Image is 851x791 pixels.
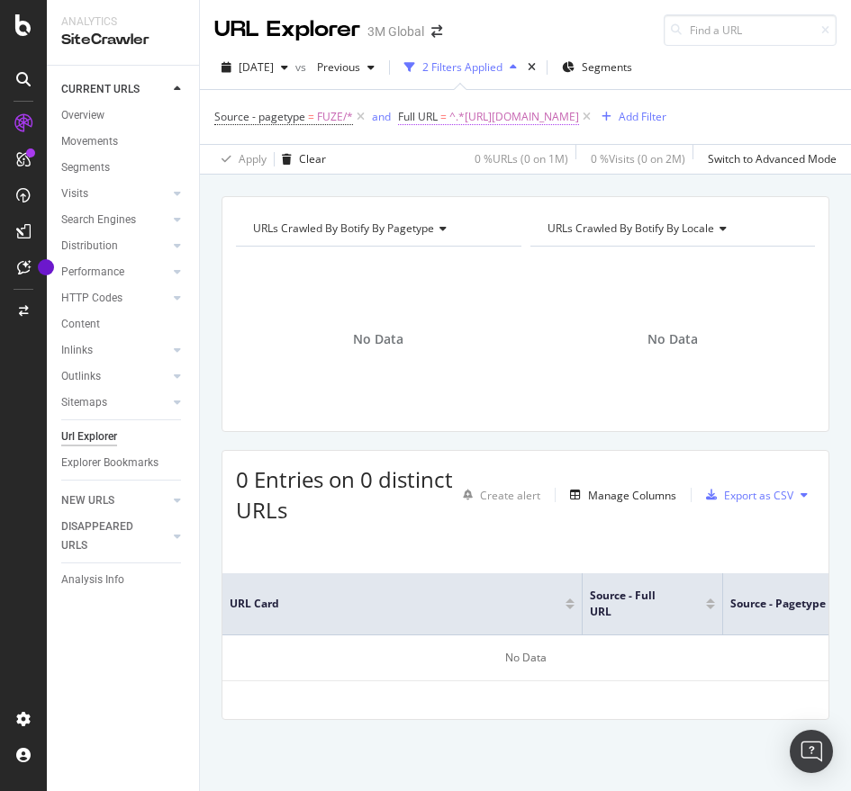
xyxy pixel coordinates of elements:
div: and [372,109,391,124]
button: Create alert [456,481,540,509]
button: Apply [214,145,267,174]
span: Source - pagetype [214,109,305,124]
div: Sitemaps [61,393,107,412]
div: Outlinks [61,367,101,386]
input: Find a URL [664,14,837,46]
a: DISAPPEARED URLS [61,517,168,555]
a: Movements [61,132,186,151]
span: 0 Entries on 0 distinct URLs [236,464,453,525]
button: Segments [555,53,639,82]
div: Distribution [61,237,118,256]
div: arrow-right-arrow-left [431,25,442,38]
a: CURRENT URLS [61,80,168,99]
div: 2 Filters Applied [422,59,502,75]
h4: URLs Crawled By Botify By locale [544,214,800,243]
a: NEW URLS [61,491,168,510]
a: Distribution [61,237,168,256]
a: Performance [61,263,168,282]
span: No Data [647,330,698,348]
div: Inlinks [61,341,93,360]
button: 2 Filters Applied [397,53,524,82]
div: HTTP Codes [61,289,122,308]
a: HTTP Codes [61,289,168,308]
button: Switch to Advanced Mode [701,145,837,174]
a: Overview [61,106,186,125]
a: Inlinks [61,341,168,360]
div: Analytics [61,14,185,30]
div: Switch to Advanced Mode [708,151,837,166]
div: Tooltip anchor [38,259,54,275]
span: = [308,109,314,124]
div: Segments [61,158,110,177]
div: Export as CSV [724,488,793,503]
div: 0 % Visits ( 0 on 2M ) [591,151,685,166]
a: Visits [61,184,168,203]
span: 2025 Aug. 17th [239,59,274,75]
div: Create alert [480,488,540,503]
a: Content [61,315,186,334]
div: times [524,58,539,76]
span: Source - pagetype [730,596,826,612]
span: URLs Crawled By Botify By pagetype [253,220,434,236]
span: Segments [582,59,632,75]
div: Visits [61,184,88,203]
a: Sitemaps [61,393,168,412]
div: Movements [61,132,118,151]
button: Export as CSV [699,481,793,509]
a: Search Engines [61,211,168,229]
span: FUZE/* [317,104,353,130]
div: No Data [222,635,828,681]
div: Clear [299,151,326,166]
h4: URLs Crawled By Botify By pagetype [249,214,505,243]
span: URL Card [230,596,561,612]
span: URLs Crawled By Botify By locale [548,220,714,236]
div: 3M Global [367,22,424,40]
button: and [372,108,391,125]
div: Add Filter [619,109,666,124]
div: Search Engines [61,211,136,229]
span: Full URL [398,109,438,124]
div: URL Explorer [214,14,360,45]
span: Previous [310,59,360,75]
button: Previous [310,53,382,82]
div: Manage Columns [588,488,676,503]
div: Analysis Info [61,571,124,589]
div: Performance [61,263,124,282]
a: Analysis Info [61,571,186,589]
a: Outlinks [61,367,168,386]
span: vs [295,59,310,75]
span: = [440,109,447,124]
div: Apply [239,151,267,166]
button: [DATE] [214,53,295,82]
div: Overview [61,106,104,125]
button: Add Filter [594,106,666,128]
div: 0 % URLs ( 0 on 1M ) [475,151,568,166]
span: ^.*[URL][DOMAIN_NAME] [449,104,579,130]
button: Clear [275,145,326,174]
div: Open Intercom Messenger [790,730,833,773]
a: Explorer Bookmarks [61,454,186,472]
div: Content [61,315,100,334]
div: DISAPPEARED URLS [61,517,152,555]
a: Url Explorer [61,427,186,446]
span: Source - Full URL [590,588,679,620]
div: SiteCrawler [61,30,185,50]
button: Manage Columns [563,484,676,506]
div: Url Explorer [61,427,117,446]
div: NEW URLS [61,491,114,510]
a: Segments [61,158,186,177]
span: No Data [353,330,403,348]
div: CURRENT URLS [61,80,140,99]
div: Explorer Bookmarks [61,454,158,472]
